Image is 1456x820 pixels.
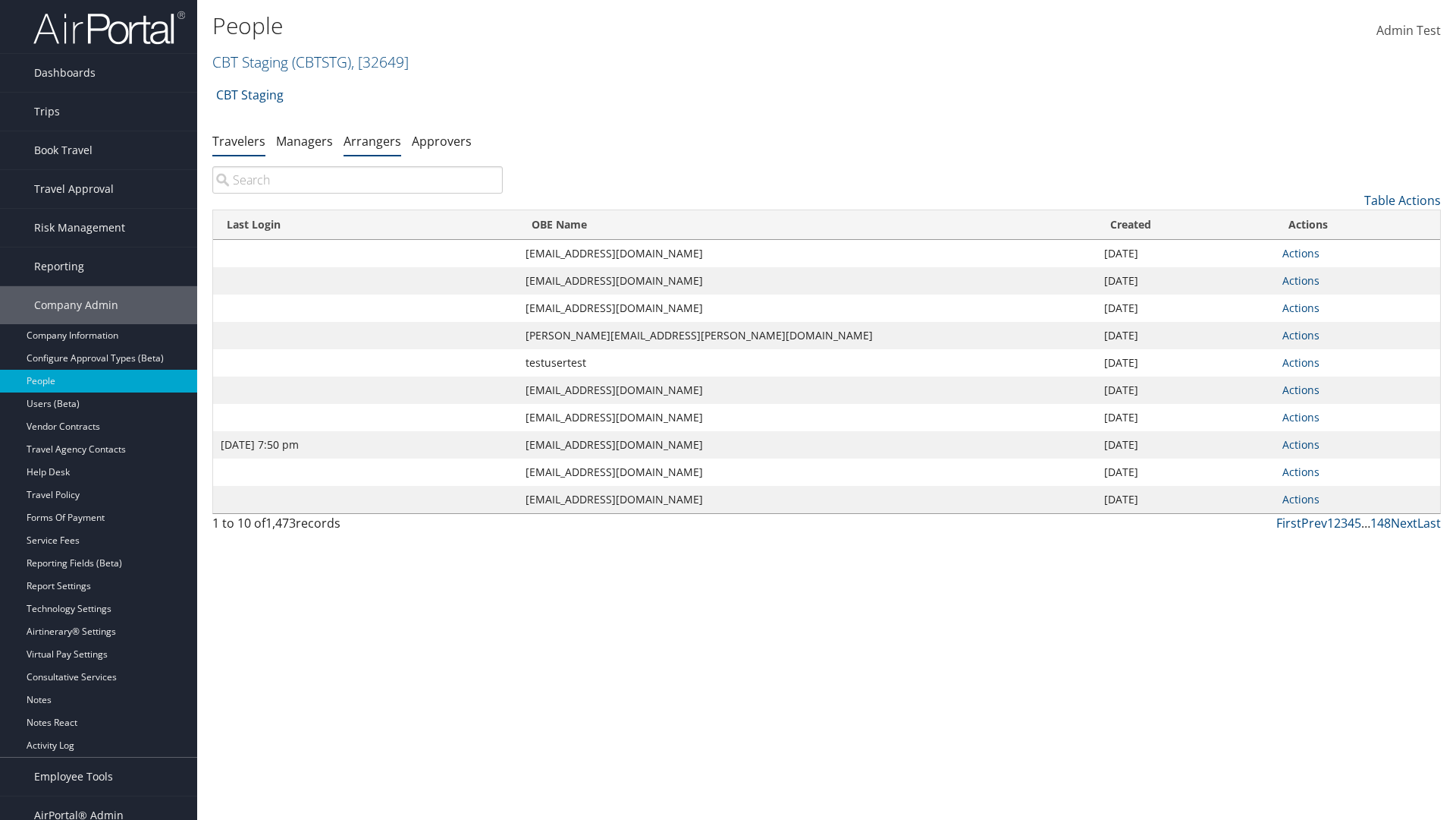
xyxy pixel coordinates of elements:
span: 1,473 [265,515,296,531]
td: [DATE] 7:50 pm [213,431,518,459]
a: Actions [1282,301,1319,315]
a: Actions [1282,273,1319,288]
span: … [1361,515,1370,531]
span: Risk Management [34,209,125,247]
a: Actions [1282,246,1319,260]
td: [DATE] [1097,240,1275,267]
span: ( CBTSTG ) [292,52,351,72]
a: Prev [1301,515,1327,531]
a: 148 [1370,515,1391,531]
td: [DATE] [1097,486,1275,513]
td: [PERSON_NAME][EMAIL_ADDRESS][PERSON_NAME][DOMAIN_NAME] [518,322,1097,349]
a: 5 [1354,515,1361,531]
th: Last Login: activate to sort column ascending [213,210,518,240]
td: [EMAIL_ADDRESS][DOMAIN_NAME] [518,486,1097,513]
td: [EMAIL_ADDRESS][DOMAIN_NAME] [518,267,1097,295]
a: Arrangers [344,133,401,150]
td: [EMAIL_ADDRESS][DOMAIN_NAME] [518,459,1097,486]
a: Actions [1282,437,1319,452]
span: Dashboards [34,54,96,92]
a: 2 [1334,515,1341,531]
a: Approvers [412,133,472,150]
a: 4 [1348,515,1354,531]
td: [DATE] [1097,322,1275,349]
td: [DATE] [1097,404,1275,431]
a: 3 [1341,515,1348,531]
a: Actions [1282,355,1319,370]
td: [EMAIL_ADDRESS][DOMAIN_NAME] [518,404,1097,431]
a: CBT Staging [212,52,409,72]
td: [EMAIL_ADDRESS][DOMAIN_NAME] [518,240,1097,267]
span: , [ 32649 ] [351,52,409,72]
span: Admin Test [1376,22,1441,39]
a: Admin Test [1376,8,1441,55]
span: Book Travel [34,131,93,169]
div: 1 to 10 of records [212,514,503,540]
th: Actions [1275,210,1440,240]
a: Next [1391,515,1417,531]
td: [DATE] [1097,267,1275,295]
a: Actions [1282,492,1319,506]
a: Actions [1282,465,1319,479]
input: Search [212,166,503,194]
a: Managers [276,133,333,150]
td: [EMAIL_ADDRESS][DOMAIN_NAME] [518,295,1097,322]
a: Actions [1282,328,1319,342]
th: OBE Name: activate to sort column ascending [518,210,1097,240]
td: [EMAIL_ADDRESS][DOMAIN_NAME] [518,377,1097,404]
span: Employee Tools [34,758,113,796]
a: 1 [1327,515,1334,531]
td: [DATE] [1097,349,1275,377]
td: [DATE] [1097,377,1275,404]
span: Reporting [34,248,84,285]
th: Created: activate to sort column ascending [1097,210,1275,240]
td: testusertest [518,349,1097,377]
td: [DATE] [1097,295,1275,322]
span: Trips [34,93,60,131]
td: [EMAIL_ADDRESS][DOMAIN_NAME] [518,431,1097,459]
a: Travelers [212,133,265,150]
a: Actions [1282,410,1319,424]
a: Actions [1282,383,1319,397]
a: Last [1417,515,1441,531]
a: CBT Staging [216,80,284,110]
img: airportal-logo.png [33,10,185,46]
td: [DATE] [1097,459,1275,486]
a: First [1276,515,1301,531]
h1: People [212,10,1031,42]
span: Company Admin [34,286,118,324]
span: Travel Approval [34,170,114,208]
td: [DATE] [1097,431,1275,459]
a: Table Actions [1364,192,1441,209]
